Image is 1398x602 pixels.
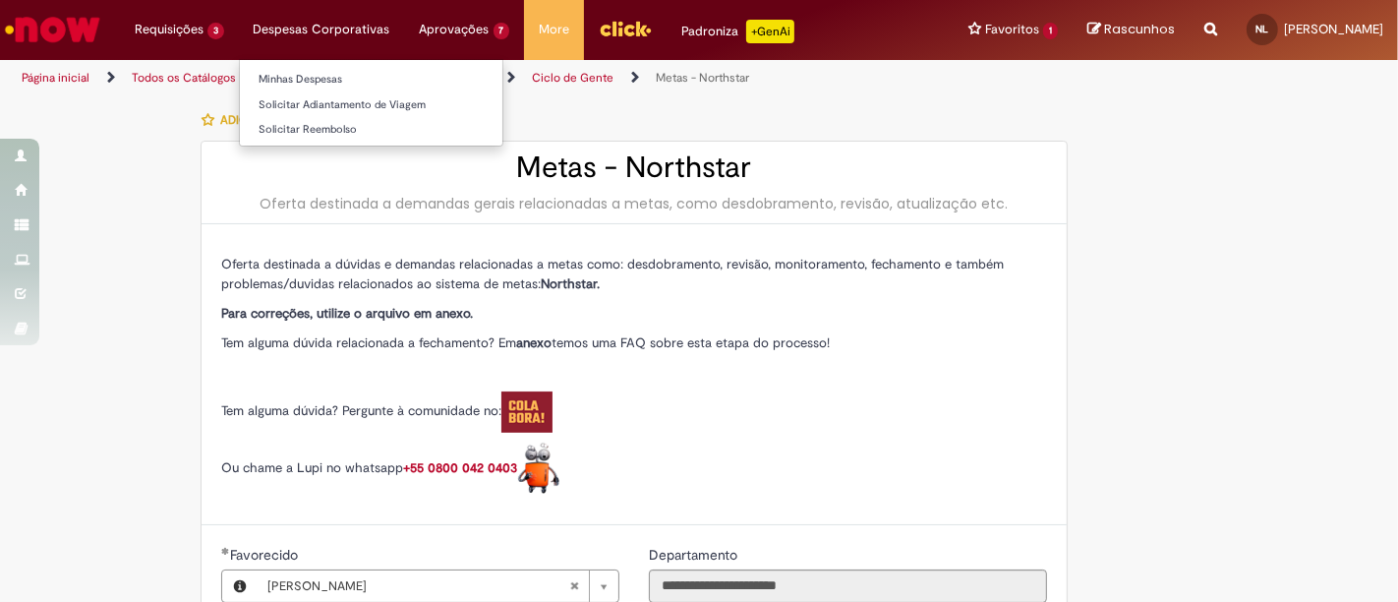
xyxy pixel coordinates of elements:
[599,14,652,43] img: click_logo_yellow_360x200.png
[681,20,794,43] div: Padroniza
[221,459,560,476] span: Ou chame a Lupi no whatsapp
[532,70,613,86] a: Ciclo de Gente
[240,69,502,90] a: Minhas Despesas
[649,545,741,565] label: Somente leitura - Departamento
[201,99,373,141] button: Adicionar a Favoritos
[132,70,236,86] a: Todos os Catálogos
[1256,23,1269,35] span: NL
[240,119,502,141] a: Solicitar Reembolso
[15,60,917,96] ul: Trilhas de página
[1043,23,1058,39] span: 1
[1104,20,1175,38] span: Rascunhos
[403,459,560,476] a: +55 0800 042 0403
[267,571,569,602] span: [PERSON_NAME]
[221,402,553,419] span: Tem alguma dúvida? Pergunte à comunidade no:
[221,151,1047,184] h2: Metas - Northstar
[230,546,302,564] span: Necessários - Favorecido
[135,20,204,39] span: Requisições
[220,112,362,128] span: Adicionar a Favoritos
[2,10,103,49] img: ServiceNow
[221,547,230,555] span: Obrigatório Preenchido
[221,256,1004,292] span: Oferta destinada a dúvidas e demandas relacionadas a metas como: desdobramento, revisão, monitora...
[501,391,553,433] img: Colabora%20logo.pngx
[420,20,490,39] span: Aprovações
[985,20,1039,39] span: Favoritos
[501,402,553,419] a: Colabora
[649,546,741,564] span: Somente leitura - Departamento
[516,334,552,351] strong: anexo
[221,305,473,322] strong: Para correções, utilize o arquivo em anexo.
[1087,21,1175,39] a: Rascunhos
[517,443,560,495] img: Lupi%20logo.pngx
[239,59,503,147] ul: Despesas Corporativas
[258,571,618,602] a: [PERSON_NAME]Limpar campo Favorecido
[1284,21,1383,37] span: [PERSON_NAME]
[222,571,258,602] button: Favorecido, Visualizar este registro Nayara Bertolini Leao
[207,23,224,39] span: 3
[559,571,589,602] abbr: Limpar campo Favorecido
[541,275,600,292] strong: Northstar.
[494,23,510,39] span: 7
[656,70,749,86] a: Metas - Northstar
[254,20,390,39] span: Despesas Corporativas
[221,194,1047,213] div: Oferta destinada a demandas gerais relacionadas a metas, como desdobramento, revisão, atualização...
[746,20,794,43] p: +GenAi
[221,334,830,351] span: Tem alguma dúvida relacionada a fechamento? Em temos uma FAQ sobre esta etapa do processo!
[240,94,502,116] a: Solicitar Adiantamento de Viagem
[539,20,569,39] span: More
[22,70,89,86] a: Página inicial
